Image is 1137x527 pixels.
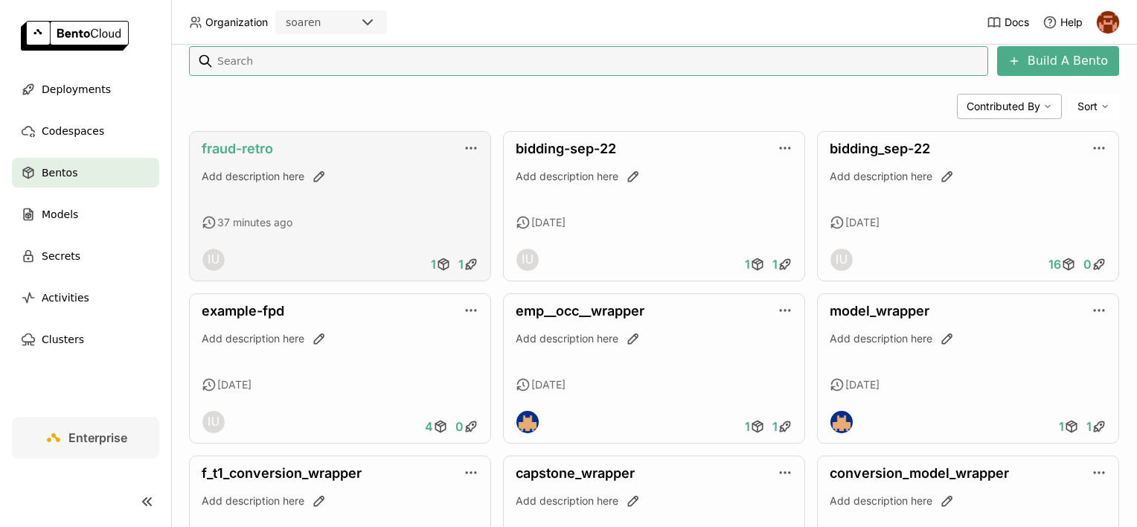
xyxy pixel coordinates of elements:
span: 1 [1086,419,1092,434]
span: [DATE] [845,378,880,392]
span: [DATE] [531,378,566,392]
span: Enterprise [68,430,127,445]
span: [DATE] [845,216,880,229]
img: h0akoisn5opggd859j2zve66u2a2 [1097,11,1119,33]
span: Docs [1005,16,1029,29]
div: Sort [1068,94,1119,119]
a: 1 [1083,412,1110,441]
a: fraud-retro [202,141,273,156]
div: Internal User [830,248,853,272]
a: example-fpd [202,303,284,319]
a: bidding_sep-22 [830,141,930,156]
span: Models [42,205,78,223]
a: Deployments [12,74,159,104]
a: 1 [455,249,482,279]
div: IU [202,411,225,433]
a: Bentos [12,158,159,188]
a: 4 [421,412,452,441]
div: Internal User [202,410,225,434]
a: Secrets [12,241,159,271]
a: conversion_model_wrapper [830,465,1009,481]
a: 16 [1045,249,1080,279]
a: 1 [741,412,769,441]
div: Add description here [516,331,792,346]
span: 1 [431,257,436,272]
a: 1 [769,412,796,441]
div: Add description here [830,494,1106,508]
span: 16 [1048,257,1061,272]
img: Max Forlini [516,411,539,433]
span: Help [1060,16,1083,29]
a: 1 [427,249,455,279]
a: Clusters [12,325,159,354]
span: Codespaces [42,122,104,140]
a: f_t1_conversion_wrapper [202,465,362,481]
a: Enterprise [12,417,159,459]
div: Contributed By [957,94,1062,119]
input: Search [216,49,982,73]
span: Secrets [42,247,80,265]
span: 1 [745,257,750,272]
div: Internal User [516,248,539,272]
input: Selected soaren. [322,16,324,31]
div: Internal User [202,248,225,272]
button: Build A Bento [997,46,1119,76]
span: 37 minutes ago [217,216,292,229]
span: 1 [772,419,778,434]
div: Add description here [202,169,478,184]
a: 0 [1080,249,1110,279]
a: 1 [769,249,796,279]
div: Add description here [830,331,1106,346]
a: bidding-sep-22 [516,141,616,156]
img: logo [21,21,129,51]
a: Docs [987,15,1029,30]
div: soaren [286,15,321,30]
a: 1 [1055,412,1083,441]
div: Add description here [830,169,1106,184]
div: Add description here [516,169,792,184]
span: Deployments [42,80,111,98]
span: [DATE] [217,378,252,392]
span: 1 [745,419,750,434]
span: Sort [1077,100,1098,113]
span: Organization [205,16,268,29]
a: Activities [12,283,159,313]
span: Contributed By [967,100,1040,113]
span: 1 [1059,419,1064,434]
a: capstone_wrapper [516,465,635,481]
a: 0 [452,412,482,441]
a: model_wrapper [830,303,929,319]
img: Max Forlini [830,411,853,433]
span: Bentos [42,164,77,182]
div: IU [516,249,539,271]
span: 1 [772,257,778,272]
div: IU [202,249,225,271]
div: Add description here [516,494,792,508]
span: 4 [425,419,433,434]
span: Activities [42,289,89,307]
span: 1 [458,257,464,272]
span: Clusters [42,330,84,348]
span: 0 [1083,257,1092,272]
div: IU [830,249,853,271]
div: Add description here [202,331,478,346]
div: Add description here [202,494,478,508]
a: Codespaces [12,116,159,146]
span: 0 [455,419,464,434]
a: Models [12,199,159,229]
a: 1 [741,249,769,279]
div: Help [1042,15,1083,30]
a: emp__occ__wrapper [516,303,644,319]
span: [DATE] [531,216,566,229]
